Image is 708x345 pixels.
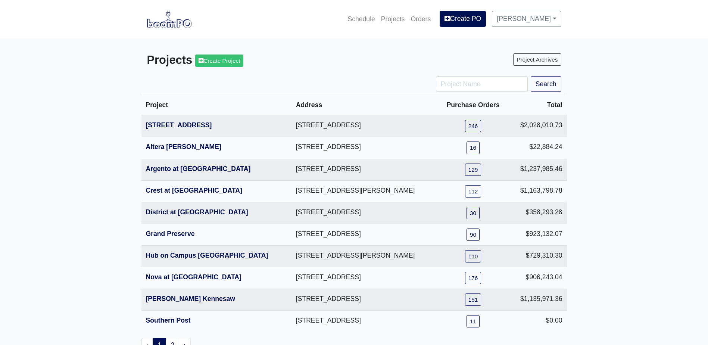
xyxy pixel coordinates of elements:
[291,245,438,267] td: [STREET_ADDRESS][PERSON_NAME]
[291,289,438,311] td: [STREET_ADDRESS]
[291,159,438,180] td: [STREET_ADDRESS]
[465,185,481,198] a: 112
[438,95,509,115] th: Purchase Orders
[291,137,438,159] td: [STREET_ADDRESS]
[147,10,192,28] img: boomPO
[146,230,195,237] a: Grand Preserve
[492,11,561,27] a: [PERSON_NAME]
[513,53,561,66] a: Project Archives
[291,180,438,202] td: [STREET_ADDRESS][PERSON_NAME]
[291,311,438,332] td: [STREET_ADDRESS]
[465,164,481,176] a: 129
[291,267,438,289] td: [STREET_ADDRESS]
[508,115,567,137] td: $2,028,010.73
[291,224,438,245] td: [STREET_ADDRESS]
[146,252,268,259] a: Hub on Campus [GEOGRAPHIC_DATA]
[465,120,481,132] a: 246
[508,159,567,180] td: $1,237,985.46
[146,187,242,194] a: Crest at [GEOGRAPHIC_DATA]
[508,202,567,224] td: $358,293.28
[195,55,243,67] a: Create Project
[291,115,438,137] td: [STREET_ADDRESS]
[146,208,248,216] a: District at [GEOGRAPHIC_DATA]
[508,311,567,332] td: $0.00
[508,224,567,245] td: $923,132.07
[436,76,528,92] input: Project Name
[378,11,408,27] a: Projects
[146,121,212,129] a: [STREET_ADDRESS]
[146,273,241,281] a: Nova at [GEOGRAPHIC_DATA]
[146,295,236,302] a: [PERSON_NAME] Kennesaw
[147,53,349,67] h3: Projects
[467,315,480,327] a: 11
[408,11,434,27] a: Orders
[467,229,480,241] a: 90
[508,267,567,289] td: $906,243.04
[141,95,291,115] th: Project
[465,293,481,306] a: 151
[440,11,486,27] a: Create PO
[291,202,438,224] td: [STREET_ADDRESS]
[146,143,221,150] a: Altera [PERSON_NAME]
[465,272,481,284] a: 176
[291,95,438,115] th: Address
[531,76,561,92] button: Search
[146,165,251,172] a: Argento at [GEOGRAPHIC_DATA]
[344,11,378,27] a: Schedule
[508,180,567,202] td: $1,163,798.78
[508,245,567,267] td: $729,310.30
[508,289,567,311] td: $1,135,971.36
[467,142,480,154] a: 16
[467,207,480,219] a: 30
[508,95,567,115] th: Total
[465,250,481,262] a: 110
[146,317,191,324] a: Southern Post
[508,137,567,159] td: $22,884.24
